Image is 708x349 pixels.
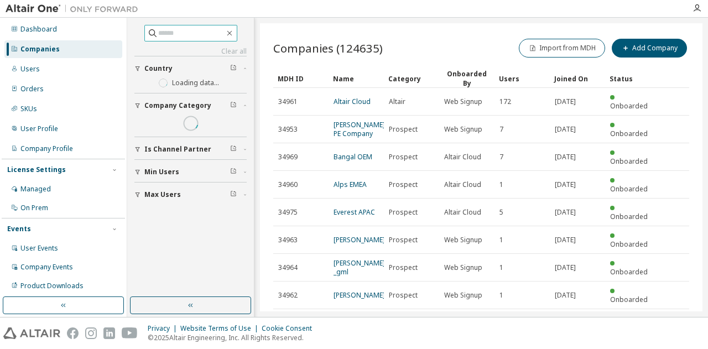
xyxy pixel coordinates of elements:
[555,263,576,272] span: [DATE]
[610,101,648,111] span: Onboarded
[610,239,648,249] span: Onboarded
[172,79,219,87] label: Loading data...
[180,324,262,333] div: Website Terms of Use
[610,184,648,194] span: Onboarded
[499,208,503,217] span: 5
[555,180,576,189] span: [DATE]
[610,70,656,87] div: Status
[278,125,298,134] span: 34953
[148,333,319,342] p: © 2025 Altair Engineering, Inc. All Rights Reserved.
[499,291,503,300] span: 1
[519,39,605,58] button: Import from MDH
[20,45,60,54] div: Companies
[262,324,319,333] div: Cookie Consent
[444,236,482,244] span: Web Signup
[444,125,482,134] span: Web Signup
[230,190,237,199] span: Clear filter
[612,39,687,58] button: Add Company
[144,190,181,199] span: Max Users
[278,291,298,300] span: 34962
[388,70,435,87] div: Category
[334,235,385,244] a: [PERSON_NAME]
[555,153,576,162] span: [DATE]
[134,56,247,81] button: Country
[499,180,503,189] span: 1
[499,236,503,244] span: 1
[6,3,144,14] img: Altair One
[555,208,576,217] span: [DATE]
[230,145,237,154] span: Clear filter
[334,97,371,106] a: Altair Cloud
[334,258,385,277] a: [PERSON_NAME] _gml
[103,327,115,339] img: linkedin.svg
[20,185,51,194] div: Managed
[334,290,385,300] a: [PERSON_NAME]
[148,324,180,333] div: Privacy
[554,70,601,87] div: Joined On
[230,101,237,110] span: Clear filter
[499,125,503,134] span: 7
[278,97,298,106] span: 34961
[20,85,44,93] div: Orders
[499,97,511,106] span: 172
[134,160,247,184] button: Min Users
[144,64,173,73] span: Country
[389,180,418,189] span: Prospect
[610,129,648,138] span: Onboarded
[20,105,37,113] div: SKUs
[144,101,211,110] span: Company Category
[610,295,648,304] span: Onboarded
[278,208,298,217] span: 34975
[144,145,211,154] span: Is Channel Partner
[122,327,138,339] img: youtube.svg
[278,236,298,244] span: 34963
[134,93,247,118] button: Company Category
[20,263,73,272] div: Company Events
[444,153,481,162] span: Altair Cloud
[444,208,481,217] span: Altair Cloud
[67,327,79,339] img: facebook.svg
[499,153,503,162] span: 7
[334,207,375,217] a: Everest APAC
[134,183,247,207] button: Max Users
[389,97,405,106] span: Altair
[20,144,73,153] div: Company Profile
[3,327,60,339] img: altair_logo.svg
[20,65,40,74] div: Users
[20,244,58,253] div: User Events
[555,236,576,244] span: [DATE]
[610,157,648,166] span: Onboarded
[144,168,179,176] span: Min Users
[389,153,418,162] span: Prospect
[7,225,31,233] div: Events
[20,282,84,290] div: Product Downloads
[134,137,247,162] button: Is Channel Partner
[20,25,57,34] div: Dashboard
[389,263,418,272] span: Prospect
[444,291,482,300] span: Web Signup
[273,40,383,56] span: Companies (124635)
[230,64,237,73] span: Clear filter
[278,70,324,87] div: MDH ID
[278,180,298,189] span: 34960
[20,204,48,212] div: On Prem
[610,267,648,277] span: Onboarded
[444,97,482,106] span: Web Signup
[610,212,648,221] span: Onboarded
[334,152,372,162] a: Bangal OEM
[389,208,418,217] span: Prospect
[333,70,379,87] div: Name
[134,47,247,56] a: Clear all
[7,165,66,174] div: License Settings
[389,291,418,300] span: Prospect
[389,125,418,134] span: Prospect
[230,168,237,176] span: Clear filter
[555,291,576,300] span: [DATE]
[278,263,298,272] span: 34964
[85,327,97,339] img: instagram.svg
[555,97,576,106] span: [DATE]
[278,153,298,162] span: 34969
[334,120,385,138] a: [PERSON_NAME] PE Company
[444,263,482,272] span: Web Signup
[499,263,503,272] span: 1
